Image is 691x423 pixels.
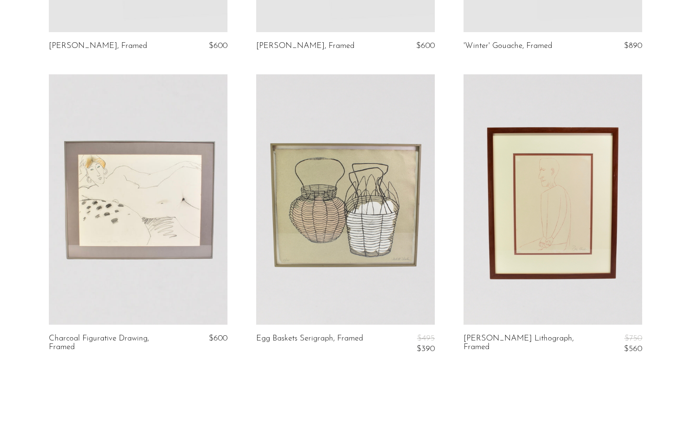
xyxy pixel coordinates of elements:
a: Egg Baskets Serigraph, Framed [256,334,363,354]
span: $890 [624,42,642,50]
a: [PERSON_NAME], Framed [49,42,147,50]
span: $560 [624,345,642,353]
span: $495 [417,334,435,342]
span: $390 [417,345,435,353]
a: Charcoal Figurative Drawing, Framed [49,334,168,352]
span: $600 [209,334,227,342]
a: 'Winter' Gouache, Framed [464,42,552,50]
span: $600 [209,42,227,50]
a: [PERSON_NAME] Lithograph, Framed [464,334,583,354]
span: $600 [416,42,435,50]
span: $750 [624,334,642,342]
a: [PERSON_NAME], Framed [256,42,354,50]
